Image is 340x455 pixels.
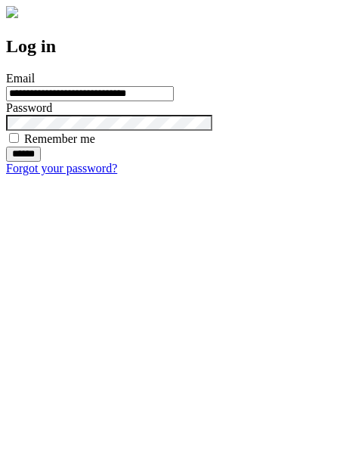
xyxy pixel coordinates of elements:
[6,6,18,18] img: logo-4e3dc11c47720685a147b03b5a06dd966a58ff35d612b21f08c02c0306f2b779.png
[6,72,35,85] label: Email
[6,36,334,57] h2: Log in
[6,162,117,175] a: Forgot your password?
[24,132,95,145] label: Remember me
[6,101,52,114] label: Password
